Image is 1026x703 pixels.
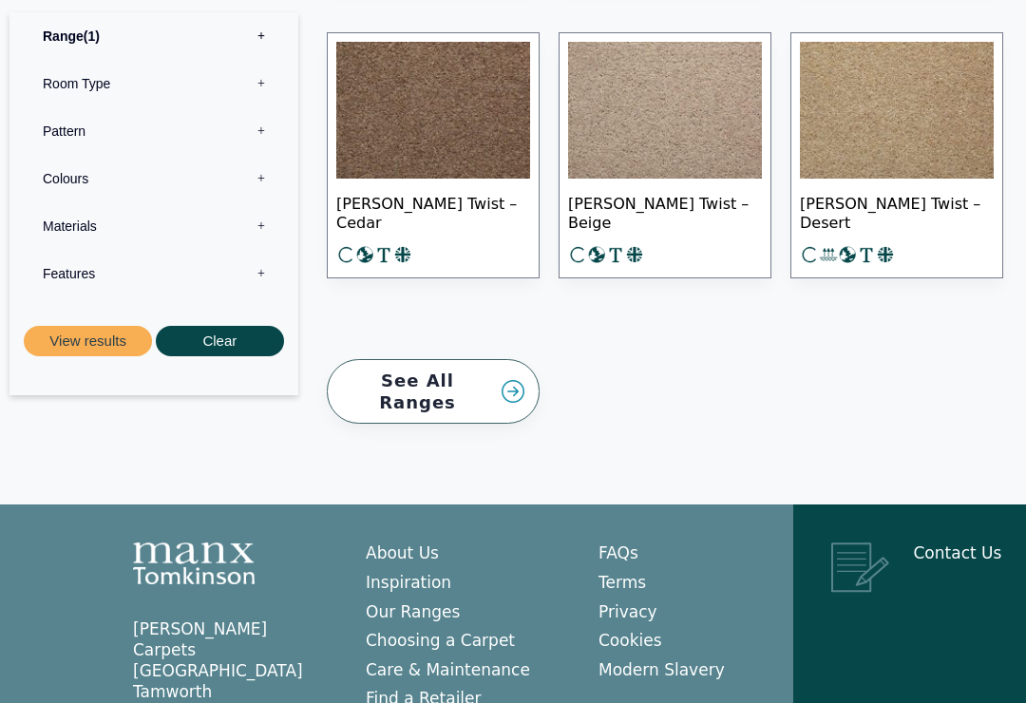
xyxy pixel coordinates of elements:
[800,179,994,245] span: [PERSON_NAME] Twist – Desert
[24,107,284,155] label: Pattern
[598,573,646,592] a: Terms
[84,28,100,44] span: 1
[24,250,284,297] label: Features
[24,326,152,357] button: View results
[24,60,284,107] label: Room Type
[366,660,530,679] a: Care & Maintenance
[336,179,530,245] span: [PERSON_NAME] Twist – Cedar
[598,543,638,562] a: FAQs
[559,32,771,278] a: [PERSON_NAME] Twist – Beige
[598,631,662,650] a: Cookies
[133,542,255,584] img: Manx Tomkinson Logo
[327,359,540,425] a: See All Ranges
[598,660,725,679] a: Modern Slavery
[24,12,284,60] label: Range
[156,326,284,357] button: Clear
[914,543,1002,562] a: Contact Us
[336,42,530,179] img: Tomkinson Twist - Cedar
[24,202,284,250] label: Materials
[366,543,439,562] a: About Us
[366,631,515,650] a: Choosing a Carpet
[790,32,1003,278] a: [PERSON_NAME] Twist – Desert
[24,155,284,202] label: Colours
[327,32,540,278] a: [PERSON_NAME] Twist – Cedar
[568,179,762,245] span: [PERSON_NAME] Twist – Beige
[366,573,451,592] a: Inspiration
[598,602,657,621] a: Privacy
[366,602,460,621] a: Our Ranges
[800,42,994,179] img: Tomkinson Twist - Desert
